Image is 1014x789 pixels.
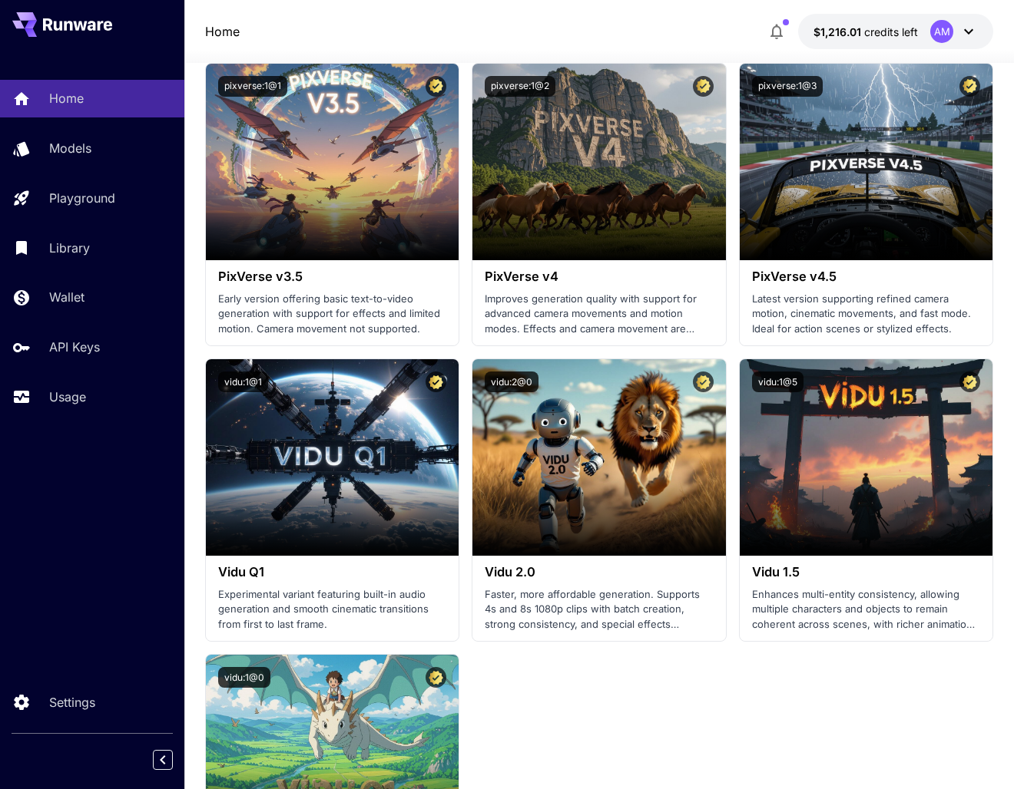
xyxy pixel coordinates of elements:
[472,359,725,556] img: alt
[205,22,240,41] a: Home
[752,371,804,392] button: vidu:1@5
[49,89,84,107] p: Home
[49,388,86,406] p: Usage
[206,64,459,260] img: alt
[752,587,980,632] p: Enhances multi-entity consistency, allowing multiple characters and objects to remain coherent ac...
[864,25,918,38] span: credits left
[740,359,992,556] img: alt
[49,288,84,306] p: Wallet
[693,76,714,97] button: Certified Model – Vetted for best performance and includes a commercial license.
[426,371,446,392] button: Certified Model – Vetted for best performance and includes a commercial license.
[752,292,980,337] p: Latest version supporting refined camera motion, cinematic movements, and fast mode. Ideal for ac...
[426,667,446,688] button: Certified Model – Vetted for best performance and includes a commercial license.
[49,338,100,356] p: API Keys
[218,565,446,579] h3: Vidu Q1
[206,359,459,556] img: alt
[49,189,115,207] p: Playground
[205,22,240,41] nav: breadcrumb
[218,269,446,284] h3: PixVerse v3.5
[798,14,993,49] button: $1,216.00889AM
[426,76,446,97] button: Certified Model – Vetted for best performance and includes a commercial license.
[485,76,555,97] button: pixverse:1@2
[752,565,980,579] h3: Vidu 1.5
[49,239,90,257] p: Library
[49,693,95,711] p: Settings
[814,24,918,40] div: $1,216.00889
[930,20,953,43] div: AM
[485,269,713,284] h3: PixVerse v4
[218,587,446,632] p: Experimental variant featuring built-in audio generation and smooth cinematic transitions from fi...
[959,76,980,97] button: Certified Model – Vetted for best performance and includes a commercial license.
[218,371,268,392] button: vidu:1@1
[740,64,992,260] img: alt
[153,750,173,770] button: Collapse sidebar
[485,371,538,392] button: vidu:2@0
[752,269,980,284] h3: PixVerse v4.5
[218,292,446,337] p: Early version offering basic text-to-video generation with support for effects and limited motion...
[485,565,713,579] h3: Vidu 2.0
[218,667,270,688] button: vidu:1@0
[472,64,725,260] img: alt
[164,746,184,774] div: Collapse sidebar
[693,371,714,392] button: Certified Model – Vetted for best performance and includes a commercial license.
[814,25,864,38] span: $1,216.01
[218,76,287,97] button: pixverse:1@1
[49,139,91,157] p: Models
[752,76,823,97] button: pixverse:1@3
[485,292,713,337] p: Improves generation quality with support for advanced camera movements and motion modes. Effects ...
[959,371,980,392] button: Certified Model – Vetted for best performance and includes a commercial license.
[485,587,713,632] p: Faster, more affordable generation. Supports 4s and 8s 1080p clips with batch creation, strong co...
